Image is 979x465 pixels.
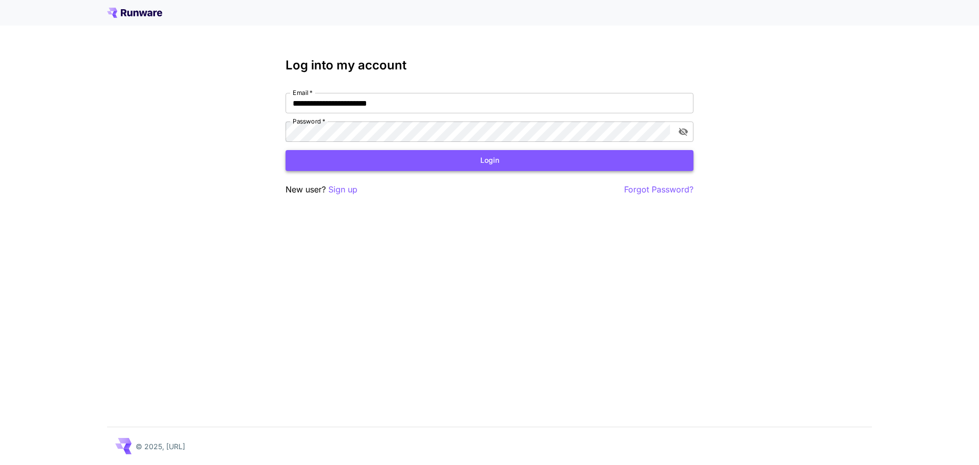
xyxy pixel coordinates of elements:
[328,183,357,196] button: Sign up
[286,183,357,196] p: New user?
[286,150,693,171] button: Login
[293,88,313,97] label: Email
[136,441,185,452] p: © 2025, [URL]
[674,123,692,141] button: toggle password visibility
[293,117,325,126] label: Password
[286,58,693,72] h3: Log into my account
[624,183,693,196] button: Forgot Password?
